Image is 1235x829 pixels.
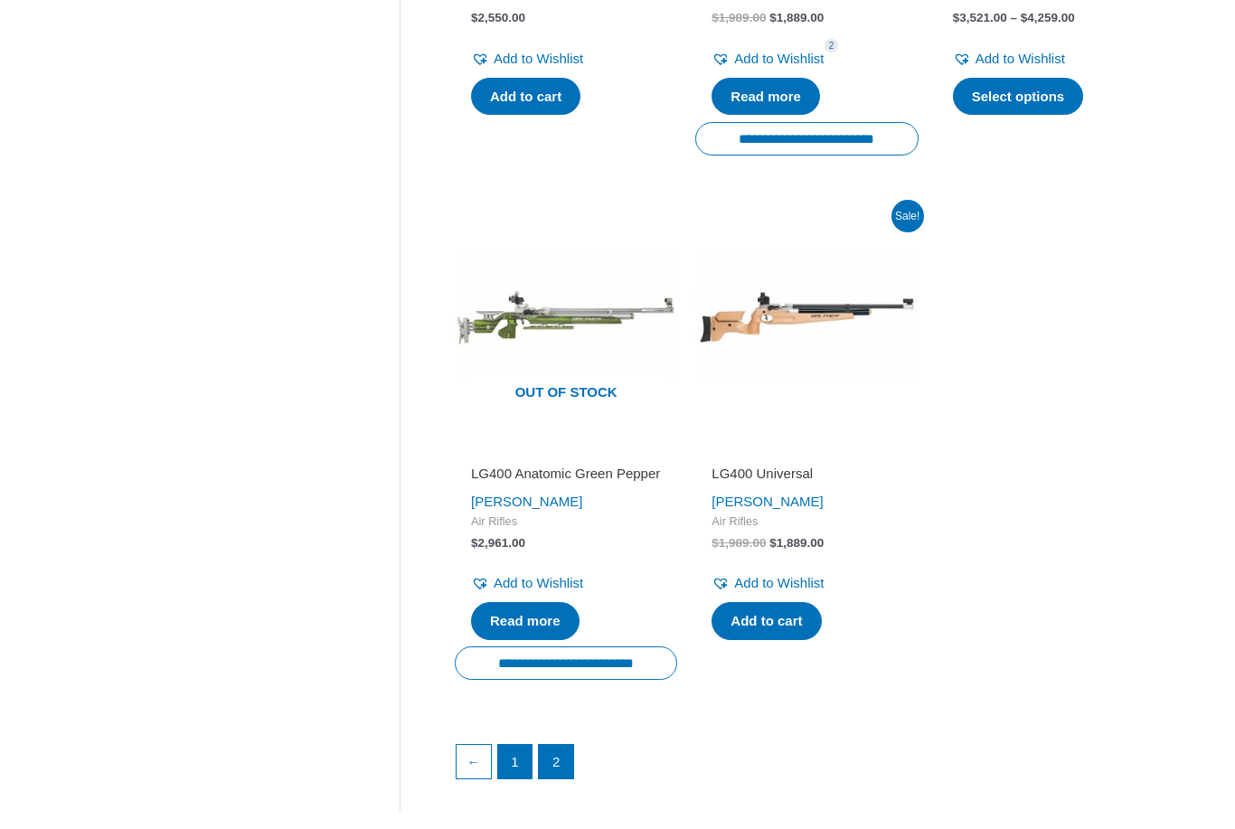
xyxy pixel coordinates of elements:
[539,745,573,779] span: Page 2
[471,536,525,550] bdi: 2,961.00
[712,11,719,24] span: $
[471,536,478,550] span: $
[695,205,918,428] img: LG400 Universal
[471,570,583,596] a: Add to Wishlist
[769,11,777,24] span: $
[1021,11,1028,24] span: $
[455,205,677,428] a: Out of stock
[1021,11,1075,24] bdi: 4,259.00
[712,536,719,550] span: $
[712,570,824,596] a: Add to Wishlist
[471,11,525,24] bdi: 2,550.00
[468,373,664,415] span: Out of stock
[712,536,766,550] bdi: 1,989.00
[494,575,583,590] span: Add to Wishlist
[712,439,901,461] iframe: Customer reviews powered by Trustpilot
[471,465,661,483] h2: LG400 Anatomic Green Pepper
[471,494,582,509] a: [PERSON_NAME]
[471,439,661,461] iframe: Customer reviews powered by Trustpilot
[471,11,478,24] span: $
[769,536,824,550] bdi: 1,889.00
[471,46,583,71] a: Add to Wishlist
[769,11,824,24] bdi: 1,889.00
[712,602,821,640] a: Add to cart: “LG400 Universal”
[471,602,580,640] a: Read more about “LG400 Anatomic Green Pepper”
[712,46,824,71] a: Add to Wishlist
[457,745,491,779] a: ←
[455,744,1159,789] nav: Product Pagination
[1011,11,1018,24] span: –
[712,11,766,24] bdi: 1,989.00
[825,39,839,52] span: 2
[455,205,677,428] img: LG400 Anatomic Green Pepper
[953,46,1065,71] a: Add to Wishlist
[712,514,901,530] span: Air Rifles
[498,745,533,779] a: Page 1
[712,465,901,489] a: LG400 Universal
[712,494,823,509] a: [PERSON_NAME]
[471,78,580,116] a: Add to cart: “LG400 Wood Stock”
[769,536,777,550] span: $
[953,11,960,24] span: $
[953,11,1007,24] bdi: 3,521.00
[734,51,824,66] span: Add to Wishlist
[712,465,901,483] h2: LG400 Universal
[891,200,924,232] span: Sale!
[494,51,583,66] span: Add to Wishlist
[734,575,824,590] span: Add to Wishlist
[471,465,661,489] a: LG400 Anatomic Green Pepper
[712,78,820,116] a: Read more about “LG400 Blacktec”
[976,51,1065,66] span: Add to Wishlist
[953,78,1084,116] a: Select options for “LG400 Alutec Expert”
[471,514,661,530] span: Air Rifles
